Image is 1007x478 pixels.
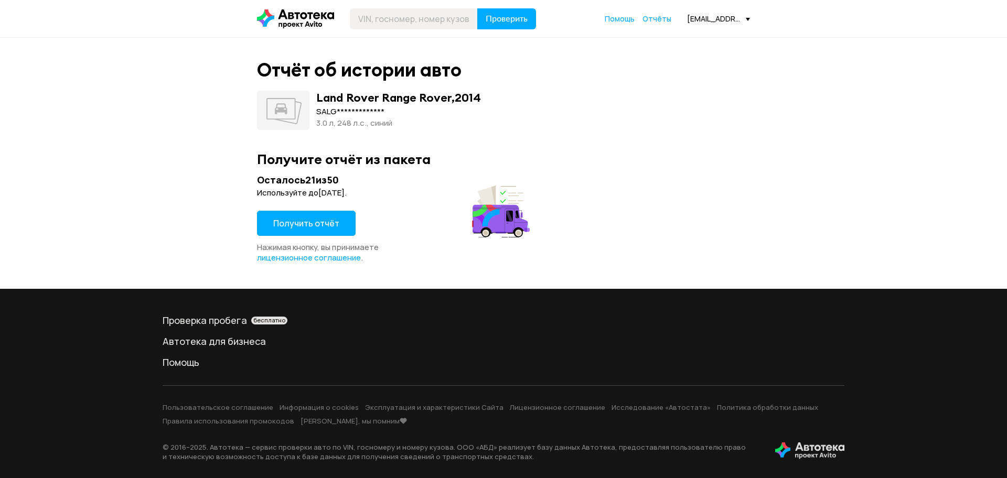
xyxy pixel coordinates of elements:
a: Помощь [163,356,844,368]
div: Проверка пробега [163,314,844,327]
a: лицензионное соглашение [257,253,361,263]
span: лицензионное соглашение [257,252,361,263]
button: Проверить [477,8,536,29]
a: Пользовательское соглашение [163,403,273,412]
a: Помощь [605,14,635,24]
a: Проверка пробегабесплатно [163,314,844,327]
div: Отчёт об истории авто [257,59,462,81]
a: Исследование «Автостата» [612,403,711,412]
a: Отчёты [642,14,671,24]
a: Автотека для бизнеса [163,335,844,347]
a: [PERSON_NAME], мы помним [301,416,407,426]
button: Получить отчёт [257,211,356,236]
a: Правила использования промокодов [163,416,294,426]
input: VIN, госномер, номер кузова [350,8,478,29]
span: бесплатно [253,317,285,324]
span: Проверить [486,15,528,23]
div: Land Rover Range Rover , 2014 [316,91,481,104]
div: Используйте до [DATE] . [257,188,533,198]
a: Эксплуатация и характеристики Сайта [365,403,504,412]
img: tWS6KzJlK1XUpy65r7uaHVIs4JI6Dha8Nraz9T2hA03BhoCc4MtbvZCxBLwJIh+mQSIAkLBJpqMoKVdP8sONaFJLCz6I0+pu7... [775,442,844,459]
span: Получить отчёт [273,218,339,229]
a: Информация о cookies [280,403,359,412]
div: [EMAIL_ADDRESS][DOMAIN_NAME] [687,14,750,24]
a: Лицензионное соглашение [510,403,605,412]
div: Осталось 21 из 50 [257,173,533,187]
p: © 2016– 2025 . Автотека — сервис проверки авто по VIN, госномеру и номеру кузова. ООО «АБД» реали... [163,442,758,461]
div: Получите отчёт из пакета [257,151,750,167]
span: Нажимая кнопку, вы принимаете . [257,242,379,263]
a: Политика обработки данных [717,403,818,412]
div: 3.0 л, 248 л.c., синий [316,117,481,129]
